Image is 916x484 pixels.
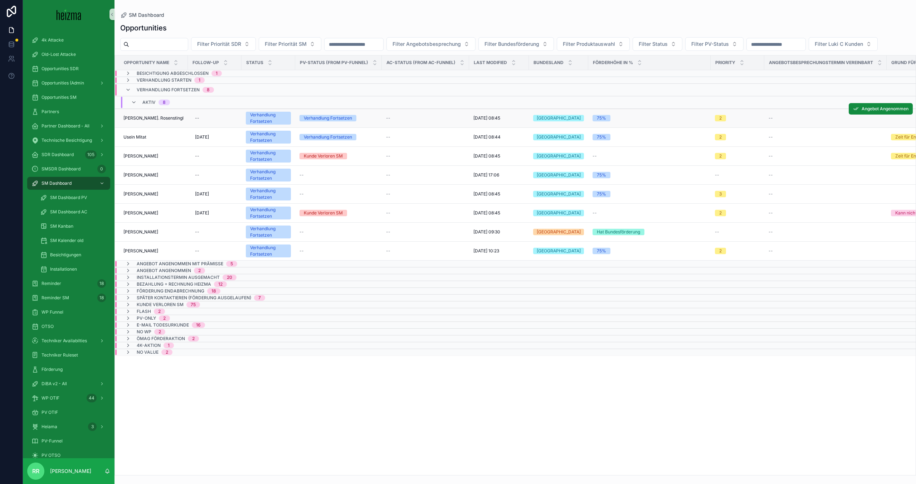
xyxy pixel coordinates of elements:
[299,229,377,235] a: --
[123,172,158,178] span: [PERSON_NAME]
[537,210,581,216] div: [GEOGRAPHIC_DATA]
[246,226,291,238] a: Verhandlung Fortsetzen
[265,40,307,48] span: Filter Priorität SM
[42,281,61,286] span: Reminder
[246,150,291,163] a: Verhandlung Fortsetzen
[300,60,368,66] span: PV-Status (from PV-Funnel)
[42,137,92,143] span: Technische Besichtigung
[593,60,633,66] span: Förderhöhe in %
[473,248,525,254] a: [DATE] 10:23
[386,115,390,121] span: --
[769,115,882,121] a: --
[593,115,706,121] a: 75%
[473,210,500,216] span: [DATE] 08:45
[97,279,106,288] div: 18
[137,288,204,294] span: Förderung Endabrechnung
[769,153,882,159] a: --
[137,281,211,287] span: Bezahlung + Rechnung Heizma
[27,62,110,75] a: Opportunities SDR
[137,77,191,83] span: Verhandlung Starten
[473,210,525,216] a: [DATE] 08:45
[815,40,863,48] span: Filter Luki C Kunden
[386,229,390,235] span: --
[227,275,232,280] div: 20
[691,40,729,48] span: Filter PV-Status
[192,207,237,219] a: [DATE]
[50,195,87,200] span: SM Dashboard PV
[719,210,722,216] div: 2
[386,210,465,216] a: --
[299,153,377,159] a: Kunde Verloren SM
[557,37,630,51] button: Select Button
[246,60,263,66] span: Status
[473,115,525,121] a: [DATE] 08:45
[250,188,287,200] div: Verhandlung Fortsetzen
[259,37,321,51] button: Select Button
[137,268,191,274] span: Angebot angenommen
[597,229,640,235] div: Hat Bundesförderung
[299,191,304,197] span: --
[537,115,581,121] div: [GEOGRAPHIC_DATA]
[36,234,110,247] a: SM Kalender old
[36,248,110,261] a: Besichtigungen
[42,95,77,100] span: Opportunities SM
[593,248,706,254] a: 75%
[85,150,97,159] div: 105
[50,252,81,258] span: Besichtigungen
[250,207,287,219] div: Verhandlung Fortsetzen
[123,210,184,216] a: [PERSON_NAME]
[137,315,156,321] span: PV-Only
[246,131,291,144] a: Verhandlung Fortsetzen
[163,315,166,321] div: 2
[207,87,210,93] div: 8
[715,134,760,140] a: 2
[386,37,476,51] button: Select Button
[246,207,291,219] a: Verhandlung Fortsetzen
[123,115,184,121] a: [PERSON_NAME]. Rosenstingl
[123,153,184,159] a: [PERSON_NAME]
[195,172,199,178] div: --
[393,40,461,48] span: Filter Angebotsbesprechung
[299,248,377,254] a: --
[192,112,237,124] a: --
[719,153,722,159] div: 2
[250,169,287,181] div: Verhandlung Fortsetzen
[27,377,110,390] a: DiBA v2 - All
[27,392,110,405] a: WP OTIF44
[719,191,722,197] div: 3
[769,191,773,197] span: --
[537,153,581,159] div: [GEOGRAPHIC_DATA]
[97,165,106,173] div: 0
[386,115,465,121] a: --
[195,210,209,216] span: [DATE]
[230,261,233,267] div: 5
[533,248,584,254] a: [GEOGRAPHIC_DATA]
[27,277,110,290] a: Reminder18
[192,150,237,162] a: --
[27,120,110,132] a: Partner Dashboard - All
[42,338,87,344] span: Techniker Availabilties
[299,115,377,121] a: Verhandlung Fortsetzen
[246,169,291,181] a: Verhandlung Fortsetzen
[42,324,54,329] span: OTSO
[769,248,773,254] span: --
[593,229,706,235] a: Hat Bundesförderung
[123,191,158,197] span: [PERSON_NAME]
[97,294,106,302] div: 18
[593,210,597,216] span: --
[27,320,110,333] a: OTSO
[27,77,110,89] a: Opportunities (Admin
[299,248,304,254] span: --
[137,322,189,328] span: E-Mail Todesurkunde
[87,394,97,402] div: 44
[32,467,39,475] span: RR
[246,112,291,125] a: Verhandlung Fortsetzen
[195,191,209,197] span: [DATE]
[719,115,722,121] div: 2
[809,37,878,51] button: Select Button
[36,205,110,218] a: SM Dashboard AC
[386,229,465,235] a: --
[597,248,606,254] div: 75%
[597,134,606,140] div: 75%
